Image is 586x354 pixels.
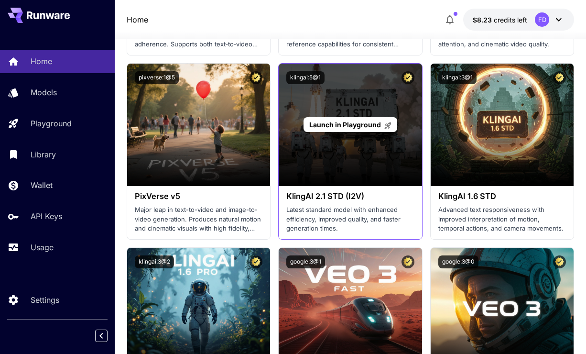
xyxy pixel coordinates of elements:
p: Models [31,87,57,98]
div: $8.22985 [473,15,527,25]
button: Certified Model – Vetted for best performance and includes a commercial license. [402,255,414,268]
a: Launch in Playground [304,117,397,132]
img: alt [431,64,574,186]
button: Certified Model – Vetted for best performance and includes a commercial license. [250,71,262,84]
p: API Keys [31,210,62,222]
nav: breadcrumb [127,14,148,25]
h3: PixVerse v5 [135,192,263,201]
div: Collapse sidebar [102,327,115,344]
button: google:3@1 [286,255,325,268]
button: $8.22985FD [463,9,574,31]
button: klingai:3@2 [135,255,174,268]
p: Settings [31,294,59,306]
p: Library [31,149,56,160]
p: Latest standard model with enhanced efficiency, improved quality, and faster generation times. [286,205,414,233]
span: credits left [494,16,527,24]
button: Certified Model – Vetted for best performance and includes a commercial license. [402,71,414,84]
button: Certified Model – Vetted for best performance and includes a commercial license. [553,255,566,268]
p: Wallet [31,179,53,191]
a: Home [127,14,148,25]
button: klingai:3@1 [438,71,477,84]
p: Playground [31,118,72,129]
div: FD [535,12,549,27]
p: Home [31,55,52,67]
img: alt [127,64,271,186]
button: pixverse:1@5 [135,71,179,84]
p: Usage [31,242,54,253]
span: Launch in Playground [309,121,381,129]
h3: KlingAI 2.1 STD (I2V) [286,192,414,201]
button: google:3@0 [438,255,478,268]
button: Certified Model – Vetted for best performance and includes a commercial license. [250,255,262,268]
span: $8.23 [473,16,494,24]
p: Major leap in text-to-video and image-to-video generation. Produces natural motion and cinematic ... [135,205,263,233]
button: klingai:5@1 [286,71,325,84]
p: Advanced text responsiveness with improved interpretation of motion, temporal actions, and camera... [438,205,566,233]
button: Certified Model – Vetted for best performance and includes a commercial license. [553,71,566,84]
h3: KlingAI 1.6 STD [438,192,566,201]
button: Collapse sidebar [95,330,108,342]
